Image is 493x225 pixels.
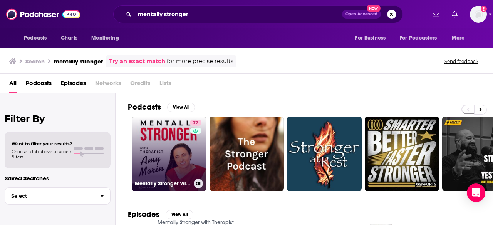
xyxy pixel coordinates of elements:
[61,33,77,43] span: Charts
[128,102,161,112] h2: Podcasts
[470,6,487,23] span: Logged in as megcassidy
[135,180,191,187] h3: Mentally Stronger with Therapist [PERSON_NAME]
[470,6,487,23] img: User Profile
[18,31,57,45] button: open menu
[25,58,45,65] h3: Search
[355,33,386,43] span: For Business
[166,210,193,219] button: View All
[26,77,52,93] a: Podcasts
[367,5,381,12] span: New
[5,175,111,182] p: Saved Searches
[481,6,487,12] svg: Add a profile image
[345,12,377,16] span: Open Advanced
[113,5,403,23] div: Search podcasts, credits, & more...
[350,31,395,45] button: open menu
[429,8,443,21] a: Show notifications dropdown
[167,103,195,112] button: View All
[24,33,47,43] span: Podcasts
[159,77,171,93] span: Lists
[132,117,206,191] a: 77Mentally Stronger with Therapist [PERSON_NAME]
[130,77,150,93] span: Credits
[56,31,82,45] a: Charts
[128,210,159,219] h2: Episodes
[467,183,485,202] div: Open Intercom Messenger
[446,31,475,45] button: open menu
[190,120,201,126] a: 77
[91,33,119,43] span: Monitoring
[167,57,233,66] span: for more precise results
[193,119,198,127] span: 77
[470,6,487,23] button: Show profile menu
[449,8,461,21] a: Show notifications dropdown
[400,33,437,43] span: For Podcasters
[128,210,193,219] a: EpisodesView All
[442,58,481,65] button: Send feedback
[54,58,103,65] h3: mentally stronger
[6,7,80,22] img: Podchaser - Follow, Share and Rate Podcasts
[86,31,129,45] button: open menu
[134,8,342,20] input: Search podcasts, credits, & more...
[95,77,121,93] span: Networks
[5,113,111,124] h2: Filter By
[395,31,448,45] button: open menu
[109,57,165,66] a: Try an exact match
[12,141,72,147] span: Want to filter your results?
[12,149,72,160] span: Choose a tab above to access filters.
[342,10,381,19] button: Open AdvancedNew
[452,33,465,43] span: More
[9,77,17,93] a: All
[5,187,111,205] button: Select
[5,193,94,198] span: Select
[128,102,195,112] a: PodcastsView All
[61,77,86,93] a: Episodes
